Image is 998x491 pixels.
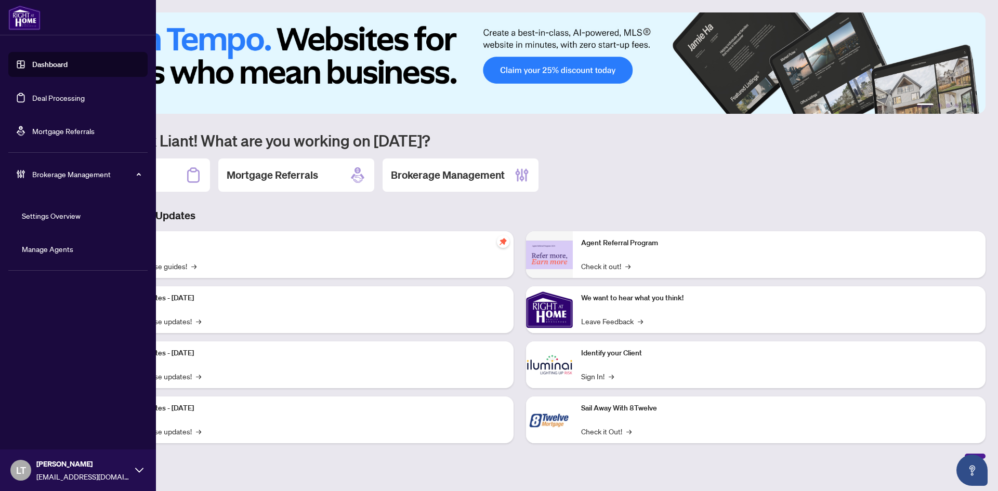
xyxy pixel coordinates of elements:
[54,130,986,150] h1: Welcome back Liant! What are you working on [DATE]?
[36,471,130,482] span: [EMAIL_ADDRESS][DOMAIN_NAME]
[54,208,986,223] h3: Brokerage & Industry Updates
[227,168,318,182] h2: Mortgage Referrals
[581,348,977,359] p: Identify your Client
[22,244,73,254] a: Manage Agents
[638,315,643,327] span: →
[581,293,977,304] p: We want to hear what you think!
[191,260,196,272] span: →
[32,168,140,180] span: Brokerage Management
[32,60,68,69] a: Dashboard
[32,93,85,102] a: Deal Processing
[626,426,632,437] span: →
[391,168,505,182] h2: Brokerage Management
[956,455,988,486] button: Open asap
[16,463,26,477] span: LT
[917,103,934,108] button: 1
[581,260,631,272] a: Check it out!→
[109,237,505,249] p: Self-Help
[581,315,643,327] a: Leave Feedback→
[625,260,631,272] span: →
[963,103,967,108] button: 5
[954,103,958,108] button: 4
[54,12,986,114] img: Slide 0
[581,370,614,382] a: Sign In!→
[36,458,130,470] span: [PERSON_NAME]
[196,426,201,437] span: →
[526,341,573,388] img: Identify your Client
[946,103,950,108] button: 3
[8,5,41,30] img: logo
[196,370,201,382] span: →
[109,403,505,414] p: Platform Updates - [DATE]
[22,211,81,220] a: Settings Overview
[581,237,977,249] p: Agent Referral Program
[971,103,975,108] button: 6
[196,315,201,327] span: →
[526,286,573,333] img: We want to hear what you think!
[497,235,509,248] span: pushpin
[109,348,505,359] p: Platform Updates - [DATE]
[609,370,614,382] span: →
[526,241,573,269] img: Agent Referral Program
[526,396,573,443] img: Sail Away With 8Twelve
[32,126,95,136] a: Mortgage Referrals
[581,403,977,414] p: Sail Away With 8Twelve
[938,103,942,108] button: 2
[581,426,632,437] a: Check it Out!→
[109,293,505,304] p: Platform Updates - [DATE]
